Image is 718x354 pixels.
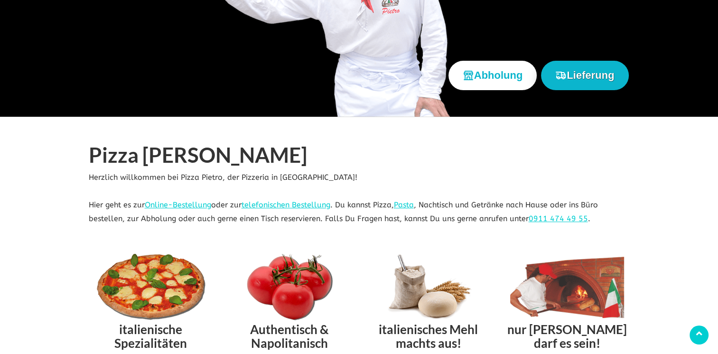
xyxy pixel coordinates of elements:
button: Abholung [448,61,537,90]
div: Herzlich willkommen bei Pizza Pietro, der Pizzeria in [GEOGRAPHIC_DATA]! Hier geht es zur oder zu... [82,143,637,226]
img: Tomaten [233,254,346,320]
img: Pizza [94,254,208,320]
a: Pasta [394,200,414,209]
img: Pietro Holzofen [510,254,624,320]
a: 0911 474 49 55 [529,214,588,223]
a: telefonischen Bestellung [242,200,330,209]
h1: Pizza [PERSON_NAME] [89,143,630,171]
button: Lieferung [541,61,628,90]
img: Mehl [372,254,485,320]
a: Online-Bestellung [145,200,211,209]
